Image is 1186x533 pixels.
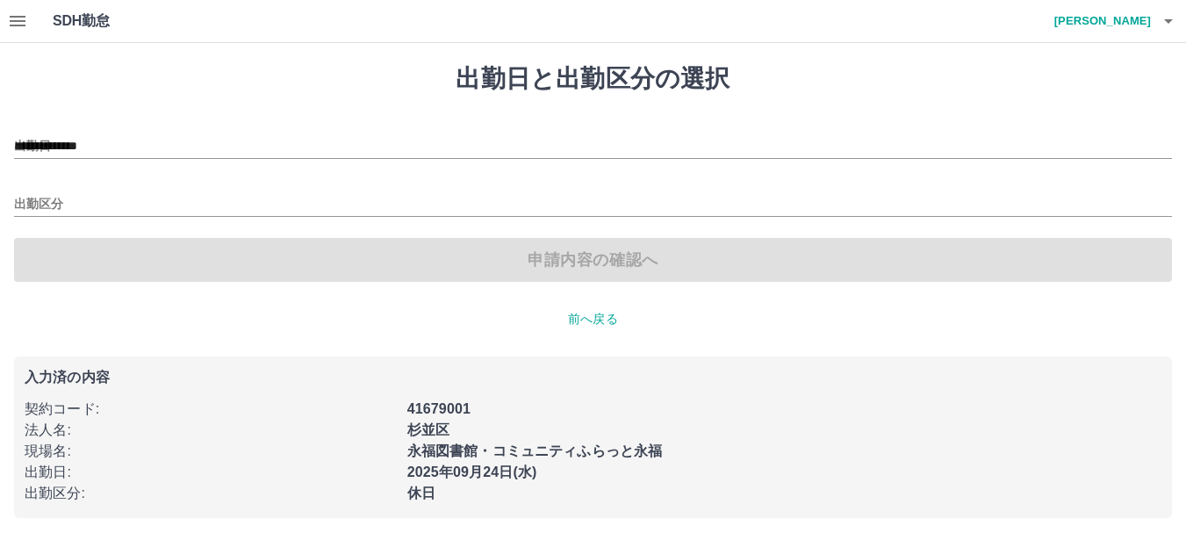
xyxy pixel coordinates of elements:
[25,483,397,504] p: 出勤区分 :
[14,310,1172,328] p: 前へ戻る
[407,422,449,437] b: 杉並区
[407,401,471,416] b: 41679001
[407,486,435,501] b: 休日
[25,441,397,462] p: 現場名 :
[407,465,537,479] b: 2025年09月24日(水)
[25,462,397,483] p: 出勤日 :
[14,64,1172,94] h1: 出勤日と出勤区分の選択
[407,443,663,458] b: 永福図書館・コミュニティふらっと永福
[25,420,397,441] p: 法人名 :
[25,371,1161,385] p: 入力済の内容
[25,399,397,420] p: 契約コード :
